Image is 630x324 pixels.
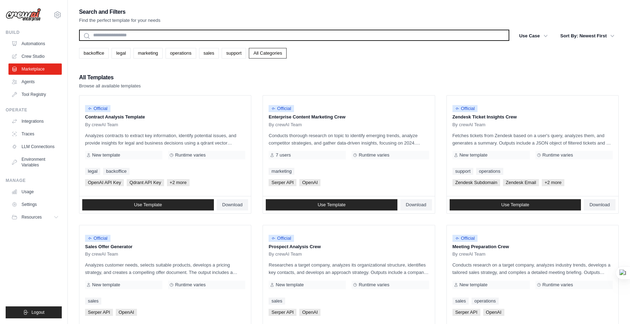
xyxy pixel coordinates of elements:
p: Fetches tickets from Zendesk based on a user's query, analyzes them, and generates a summary. Out... [452,132,613,147]
span: Resources [22,214,42,220]
span: New template [276,282,304,288]
p: Analyzes customer needs, selects suitable products, develops a pricing strategy, and creates a co... [85,261,245,276]
span: Serper API [452,309,480,316]
span: By crewAI Team [85,122,118,128]
p: Zendesk Ticket Insights Crew [452,114,613,121]
a: backoffice [103,168,129,175]
span: By crewAI Team [85,251,118,257]
a: marketing [133,48,163,59]
span: Runtime varies [359,152,389,158]
span: Official [269,105,294,112]
span: Use Template [134,202,162,208]
img: Logo [6,8,41,22]
a: sales [85,298,101,305]
a: Use Template [450,199,581,210]
a: Tool Registry [8,89,62,100]
span: Runtime varies [359,282,389,288]
p: Meeting Preparation Crew [452,243,613,250]
span: Download [406,202,426,208]
span: New template [460,282,487,288]
a: Marketplace [8,63,62,75]
span: Download [222,202,243,208]
a: LLM Connections [8,141,62,152]
a: operations [476,168,503,175]
div: Operate [6,107,62,113]
a: sales [199,48,219,59]
p: Contract Analysis Template [85,114,245,121]
span: +2 more [542,179,564,186]
a: Automations [8,38,62,49]
button: Logout [6,306,62,318]
span: By crewAI Team [269,122,302,128]
span: Serper API [269,309,296,316]
a: Crew Studio [8,51,62,62]
p: Enterprise Content Marketing Crew [269,114,429,121]
p: Researches a target company, analyzes its organizational structure, identifies key contacts, and ... [269,261,429,276]
a: sales [269,298,285,305]
span: Runtime varies [175,282,206,288]
span: By crewAI Team [269,251,302,257]
span: 7 users [276,152,291,158]
span: Logout [31,310,44,315]
a: Use Template [82,199,214,210]
p: Conducts thorough research on topic to identify emerging trends, analyze competitor strategies, a... [269,132,429,147]
a: Settings [8,199,62,210]
span: Qdrant API Key [127,179,164,186]
a: Usage [8,186,62,197]
span: Official [269,235,294,242]
a: legal [112,48,130,59]
a: Download [217,199,248,210]
a: Download [584,199,616,210]
button: Sort By: Newest First [556,30,619,42]
h2: Search and Filters [79,7,161,17]
span: Download [589,202,610,208]
span: OpenAI [299,179,320,186]
a: support [452,168,473,175]
span: Zendesk Email [503,179,539,186]
p: Browse all available templates [79,82,141,90]
a: Download [400,199,432,210]
a: sales [452,298,469,305]
span: +2 more [167,179,190,186]
span: Zendesk Subdomain [452,179,500,186]
span: OpenAI API Key [85,179,124,186]
span: Official [452,105,478,112]
span: OpenAI [483,309,504,316]
span: Runtime varies [542,282,573,288]
span: OpenAI [116,309,137,316]
p: Sales Offer Generator [85,243,245,250]
span: Use Template [501,202,529,208]
p: Analyzes contracts to extract key information, identify potential issues, and provide insights fo... [85,132,245,147]
a: backoffice [79,48,109,59]
button: Resources [8,212,62,223]
a: Use Template [266,199,397,210]
span: Official [85,235,110,242]
a: All Categories [249,48,287,59]
span: By crewAI Team [452,251,486,257]
span: By crewAI Team [452,122,486,128]
div: Manage [6,178,62,183]
span: New template [92,282,120,288]
span: Runtime varies [175,152,206,158]
span: Use Template [318,202,346,208]
a: Integrations [8,116,62,127]
p: Find the perfect template for your needs [79,17,161,24]
span: OpenAI [299,309,320,316]
a: operations [166,48,196,59]
span: New template [460,152,487,158]
a: Agents [8,76,62,87]
span: New template [92,152,120,158]
a: operations [472,298,499,305]
span: Runtime varies [542,152,573,158]
a: Environment Variables [8,154,62,171]
a: Traces [8,128,62,140]
p: Conducts research on a target company, analyzes industry trends, develops a tailored sales strate... [452,261,613,276]
span: Official [452,235,478,242]
a: support [222,48,246,59]
p: Prospect Analysis Crew [269,243,429,250]
span: Serper API [85,309,113,316]
div: Build [6,30,62,35]
button: Use Case [515,30,552,42]
a: legal [85,168,100,175]
h2: All Templates [79,73,141,82]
